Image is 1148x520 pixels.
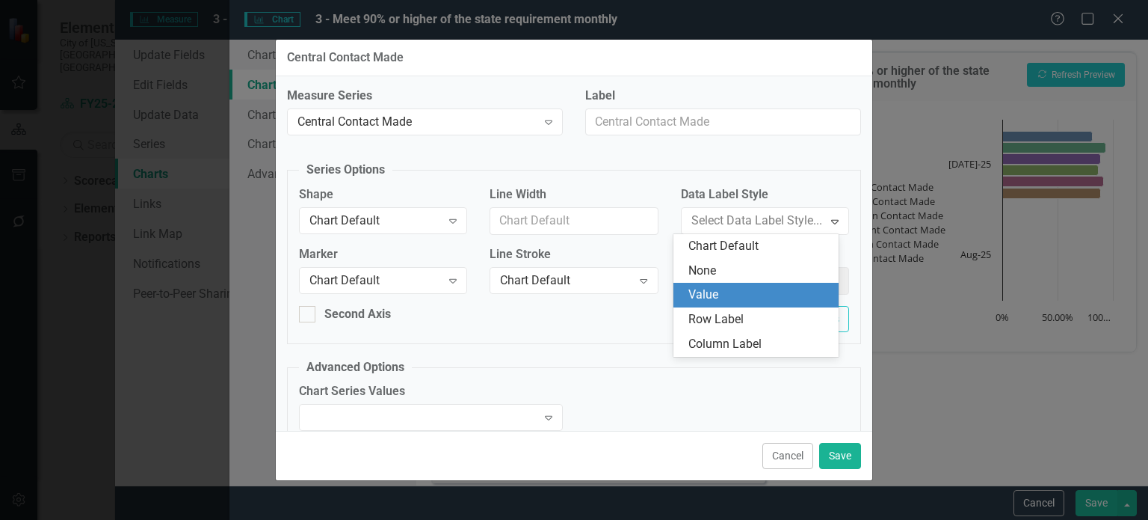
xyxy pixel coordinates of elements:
[299,162,392,179] legend: Series Options
[287,88,563,105] label: Measure Series
[819,443,861,469] button: Save
[585,88,861,105] label: Label
[688,336,830,353] div: Column Label
[299,246,467,263] label: Marker
[490,246,658,263] label: Line Stroke
[324,306,391,323] div: Second Axis
[309,212,441,230] div: Chart Default
[688,238,830,255] div: Chart Default
[688,263,830,280] div: None
[585,108,861,136] input: Central Contact Made
[490,207,658,235] input: Chart Default
[490,186,658,204] label: Line Width
[688,311,830,328] div: Row Label
[688,287,830,304] div: Value
[299,359,412,376] legend: Advanced Options
[299,186,467,204] label: Shape
[299,383,563,400] label: Chart Series Values
[500,272,632,289] div: Chart Default
[297,113,537,130] div: Central Contact Made
[309,272,441,289] div: Chart Default
[681,186,849,204] label: Data Label Style
[287,51,404,64] div: Central Contact Made
[762,443,813,469] button: Cancel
